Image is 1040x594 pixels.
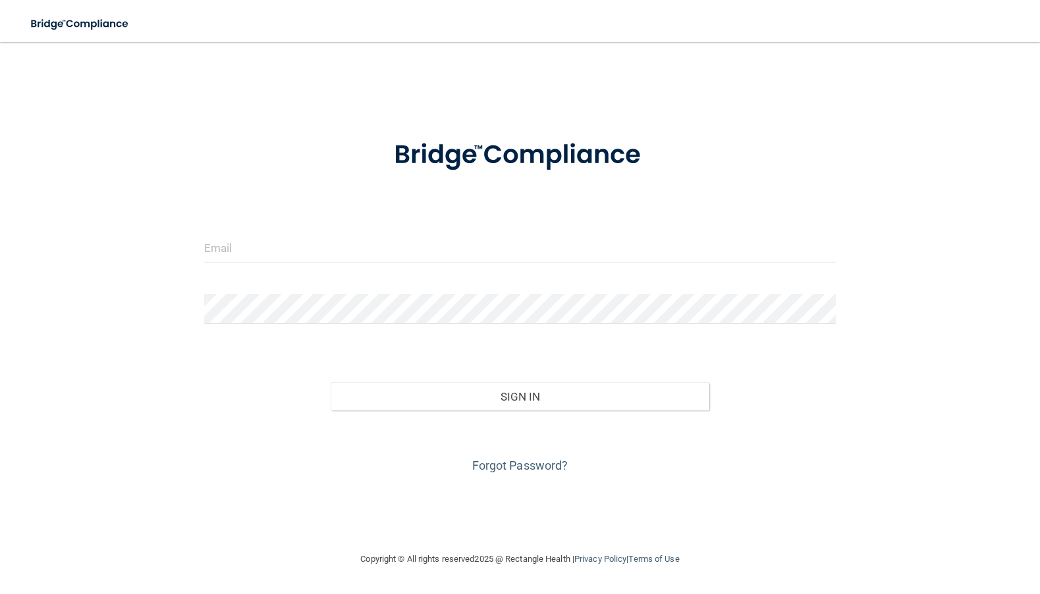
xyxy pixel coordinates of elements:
[331,382,710,411] button: Sign In
[574,554,626,564] a: Privacy Policy
[628,554,679,564] a: Terms of Use
[472,458,568,472] a: Forgot Password?
[204,233,836,262] input: Email
[280,538,761,580] div: Copyright © All rights reserved 2025 @ Rectangle Health | |
[367,121,673,189] img: bridge_compliance_login_screen.278c3ca4.svg
[20,11,141,37] img: bridge_compliance_login_screen.278c3ca4.svg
